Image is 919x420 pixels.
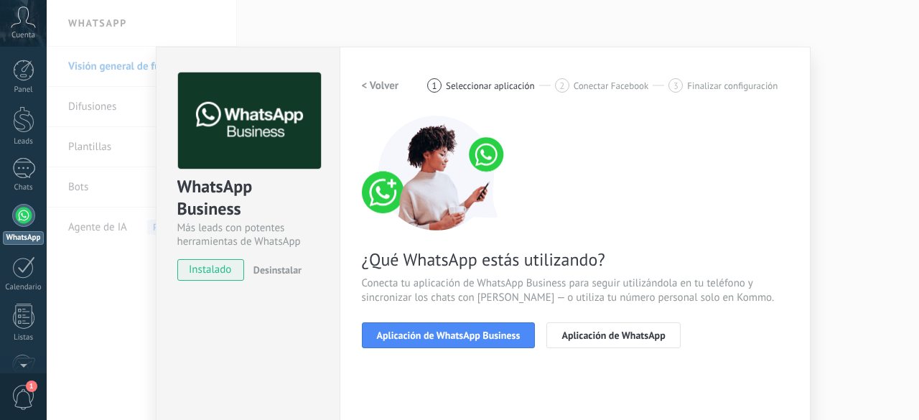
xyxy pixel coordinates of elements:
span: 3 [673,80,678,92]
span: Aplicación de WhatsApp Business [377,330,521,340]
h2: < Volver [362,79,399,93]
span: Cuenta [11,31,35,40]
span: Conectar Facebook [574,80,649,91]
div: Listas [3,333,45,342]
span: instalado [178,259,243,281]
div: Calendario [3,283,45,292]
img: logo_main.png [178,73,321,169]
span: Seleccionar aplicación [446,80,535,91]
span: Finalizar configuración [687,80,778,91]
button: Desinstalar [248,259,302,281]
div: WhatsApp [3,231,44,245]
span: ¿Qué WhatsApp estás utilizando? [362,248,788,271]
div: Chats [3,183,45,192]
button: < Volver [362,73,399,98]
button: Aplicación de WhatsApp Business [362,322,536,348]
span: 1 [26,381,37,392]
span: Aplicación de WhatsApp [561,330,665,340]
div: WhatsApp Business [177,175,319,221]
span: 1 [432,80,437,92]
span: Conecta tu aplicación de WhatsApp Business para seguir utilizándola en tu teléfono y sincronizar ... [362,276,788,305]
img: connect number [362,116,513,230]
div: Panel [3,85,45,95]
div: Más leads con potentes herramientas de WhatsApp [177,221,319,248]
div: Leads [3,137,45,146]
button: Aplicación de WhatsApp [546,322,680,348]
span: Desinstalar [253,263,302,276]
span: 2 [559,80,564,92]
